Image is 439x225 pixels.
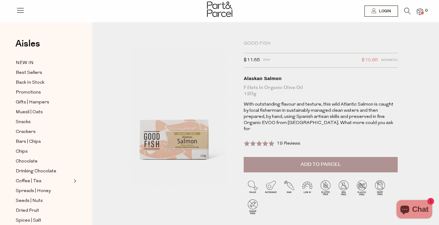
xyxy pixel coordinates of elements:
[16,217,72,224] a: Spices | Salt
[16,168,56,175] span: Drinking Chocolate
[280,179,298,197] img: P_P-ICONS-Live_Bec_V11_Raw.svg
[16,138,41,146] span: Bars | Chips
[298,179,316,197] img: P_P-ICONS-Live_Bec_V11_Low_Gi.svg
[244,56,260,64] span: $11.65
[16,118,72,126] a: Snacks
[364,6,398,17] a: Login
[244,85,398,97] div: Fillets in Organic Olive Oil 120g
[16,108,72,116] a: Muesli | Oats
[16,79,44,86] span: Back In Stock
[111,41,234,186] img: Alaskan Salmon
[16,89,41,96] span: Promotions
[16,98,72,106] a: Gifts | Hampers
[244,41,398,47] div: Good Fish
[16,148,28,155] span: Chips
[207,2,232,17] img: Part&Parcel
[395,200,434,220] inbox-online-store-chat: Shopify online store chat
[362,56,378,64] span: $10.85
[16,158,72,165] a: Chocolate
[244,198,262,216] img: P_P-ICONS-Live_Bec_V11_Sugar_Free.svg
[371,179,389,197] img: P_P-ICONS-Live_Bec_V11_Dairy_Free.svg
[16,69,42,77] span: Best Sellers
[15,37,40,50] span: Aisles
[353,179,371,197] img: P_P-ICONS-Live_Bec_V11_Plastic_Free.svg
[16,89,72,96] a: Promotions
[263,56,270,64] span: RRP
[16,59,34,67] span: NEW IN
[16,167,72,175] a: Drinking Chocolate
[16,217,41,224] span: Spices | Salt
[16,128,36,136] span: Crackers
[244,75,398,82] div: Alaskan Salmon
[16,207,39,215] span: Dried Fruit
[16,99,49,106] span: Gifts | Hampers
[16,197,72,205] a: Seeds | Nuts
[16,119,31,126] span: Snacks
[16,158,38,165] span: Chocolate
[16,177,72,185] a: Coffee | Tea
[16,79,72,86] a: Back In Stock
[15,39,40,54] a: Aisles
[244,102,398,132] p: With outstanding flavour and texture, this wild Atlantic Salmon is caught by local fisherman in s...
[417,8,423,15] a: 0
[16,69,72,77] a: Best Sellers
[381,56,398,64] span: Members
[16,178,41,185] span: Coffee | Tea
[16,207,72,215] a: Dried Fruit
[424,8,429,14] span: 0
[16,59,72,67] a: NEW IN
[16,128,72,136] a: Crackers
[277,141,300,146] span: 19 Reviews
[16,109,43,116] span: Muesli | Oats
[16,187,72,195] a: Spreads | Honey
[16,197,43,205] span: Seeds | Nuts
[72,177,76,185] button: Expand/Collapse Coffee | Tea
[262,179,280,197] img: P_P-ICONS-Live_Bec_V11_Ketogenic.svg
[16,187,51,195] span: Spreads | Honey
[335,179,353,197] img: P_P-ICONS-Live_Bec_V11_BPA_Free.svg
[377,9,391,14] span: Login
[16,138,72,146] a: Bars | Chips
[244,179,262,197] img: P_P-ICONS-Live_Bec_V11_Paleo.svg
[316,179,335,197] img: P_P-ICONS-Live_Bec_V11_Gluten_Free.svg
[16,148,72,155] a: Chips
[244,157,398,172] button: Add to Parcel
[301,161,341,168] span: Add to Parcel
